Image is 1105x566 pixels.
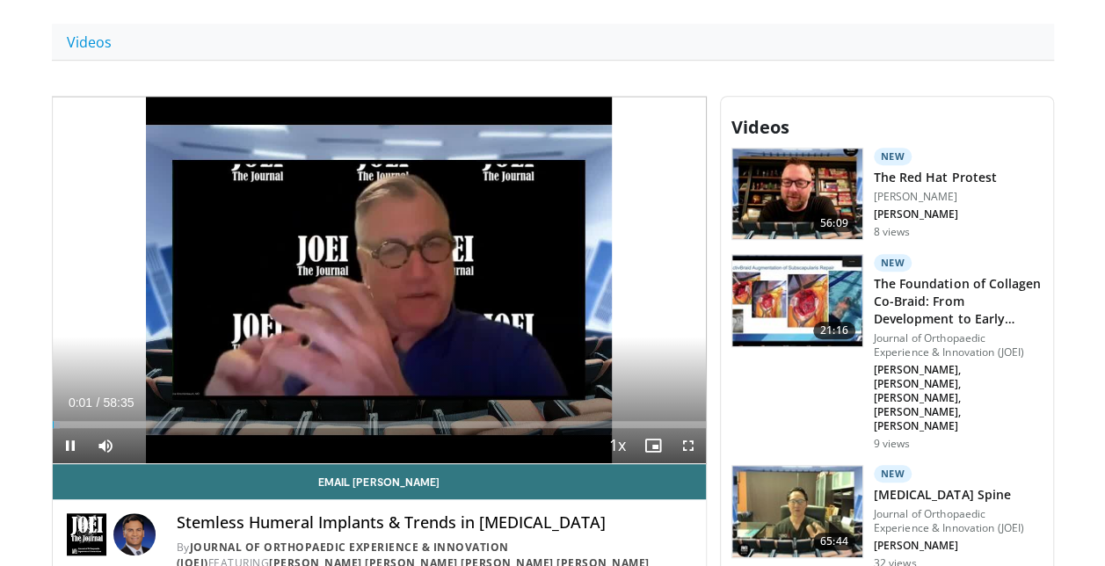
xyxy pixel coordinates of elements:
[874,486,1043,504] h3: [MEDICAL_DATA] Spine
[874,169,997,186] h3: The Red Hat Protest
[874,331,1043,359] p: Journal of Orthopaedic Experience & Innovation (JOEI)
[97,395,100,410] span: /
[874,190,997,204] p: [PERSON_NAME]
[67,513,106,555] img: Journal of Orthopaedic Experience & Innovation (JOEI)
[813,214,855,232] span: 56:09
[731,254,1043,451] a: 21:16 New The Foundation of Collagen Co-Braid: From Development to Early Clini… Journal of Orthop...
[732,255,862,346] img: db903dcc-1732-4682-aa9c-248b08912156.150x105_q85_crop-smart_upscale.jpg
[874,363,1043,433] p: [PERSON_NAME], [PERSON_NAME], [PERSON_NAME], [PERSON_NAME], [PERSON_NAME]
[874,254,912,272] p: New
[731,115,789,139] span: Videos
[52,24,127,61] a: Videos
[88,428,123,463] button: Mute
[874,148,912,165] p: New
[813,533,855,550] span: 65:44
[874,225,911,239] p: 8 views
[113,513,156,555] img: Avatar
[874,539,1043,553] p: [PERSON_NAME]
[600,428,636,463] button: Playback Rate
[874,507,1043,535] p: Journal of Orthopaedic Experience & Innovation (JOEI)
[53,97,706,464] video-js: Video Player
[53,464,706,499] a: Email [PERSON_NAME]
[732,466,862,557] img: d9e34c5e-68d6-4bb1-861e-156277ede5ec.150x105_q85_crop-smart_upscale.jpg
[813,322,855,339] span: 21:16
[731,148,1043,241] a: 56:09 New The Red Hat Protest [PERSON_NAME] [PERSON_NAME] 8 views
[53,428,88,463] button: Pause
[874,207,997,221] p: [PERSON_NAME]
[874,437,911,451] p: 9 views
[636,428,671,463] button: Enable picture-in-picture mode
[732,149,862,240] img: d00c214e-f91d-4bf4-b121-940846f24375.150x105_q85_crop-smart_upscale.jpg
[874,275,1043,328] h3: The Foundation of Collagen Co-Braid: From Development to Early Clini…
[177,513,692,533] h4: Stemless Humeral Implants & Trends in [MEDICAL_DATA]
[671,428,706,463] button: Fullscreen
[874,465,912,483] p: New
[103,395,134,410] span: 58:35
[53,421,706,428] div: Progress Bar
[69,395,92,410] span: 0:01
